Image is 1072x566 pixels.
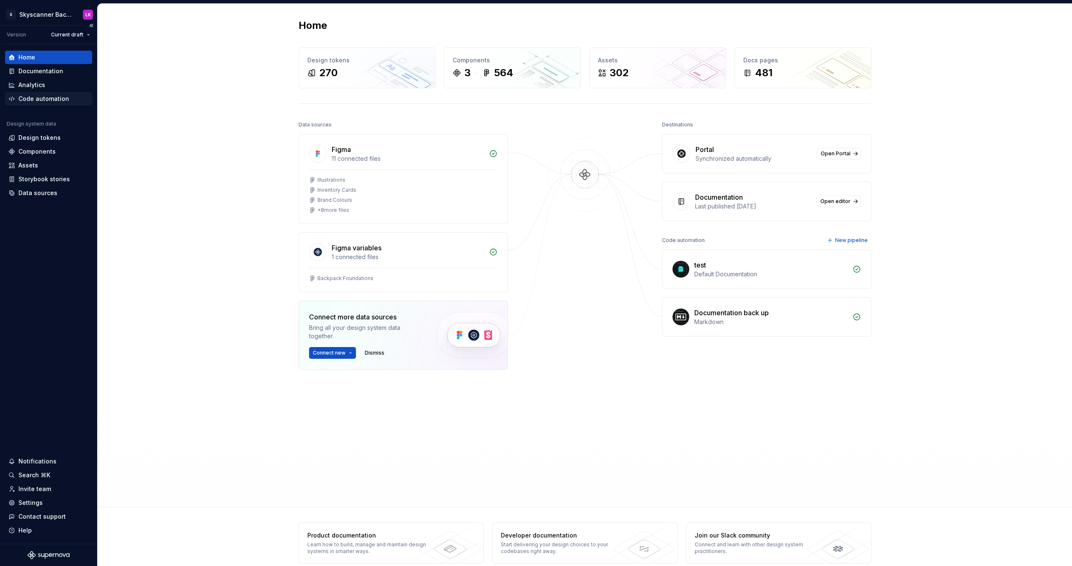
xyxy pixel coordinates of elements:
[662,234,705,246] div: Code automation
[6,10,16,20] div: S
[365,350,384,356] span: Dismiss
[7,121,56,127] div: Design system data
[5,524,92,537] button: Help
[299,522,484,563] a: Product documentationLearn how to build, manage and maintain design systems in smarter ways.
[18,147,56,156] div: Components
[686,522,871,563] a: Join our Slack communityConnect and learn with other design system practitioners.
[18,499,43,507] div: Settings
[825,234,871,246] button: New pipeline
[821,150,850,157] span: Open Portal
[5,92,92,105] a: Code automation
[734,47,871,88] a: Docs pages481
[307,56,427,64] div: Design tokens
[695,202,812,211] div: Last published [DATE]
[755,66,773,80] div: 481
[695,192,743,202] div: Documentation
[610,66,629,80] div: 302
[743,56,863,64] div: Docs pages
[332,253,484,261] div: 1 connected files
[501,541,623,555] div: Start delivering your design choices to your codebases right away.
[28,551,70,559] svg: Supernova Logo
[18,161,38,170] div: Assets
[317,275,374,282] div: Backpack Foundations
[444,47,581,88] a: Components3564
[299,19,327,32] h2: Home
[319,66,338,80] div: 270
[317,207,349,214] div: + 8 more files
[817,196,861,207] a: Open editor
[464,66,471,80] div: 3
[18,67,63,75] div: Documentation
[299,119,332,131] div: Data sources
[694,308,769,318] div: Documentation back up
[18,526,32,535] div: Help
[5,78,92,92] a: Analytics
[694,260,706,270] div: test
[332,154,484,163] div: 11 connected files
[5,159,92,172] a: Assets
[817,148,861,160] a: Open Portal
[299,47,435,88] a: Design tokens270
[5,455,92,468] button: Notifications
[18,175,70,183] div: Storybook stories
[696,144,714,154] div: Portal
[589,47,726,88] a: Assets302
[18,485,51,493] div: Invite team
[309,347,356,359] button: Connect new
[332,243,381,253] div: Figma variables
[361,347,388,359] button: Dismiss
[307,531,429,540] div: Product documentation
[5,482,92,496] a: Invite team
[2,5,95,23] button: SSkyscanner BackpackLK
[5,145,92,158] a: Components
[85,20,97,31] button: Collapse sidebar
[5,172,92,186] a: Storybook stories
[5,468,92,482] button: Search ⌘K
[453,56,572,64] div: Components
[307,541,429,555] div: Learn how to build, manage and maintain design systems in smarter ways.
[309,324,422,340] div: Bring all your design system data together.
[492,522,678,563] a: Developer documentationStart delivering your design choices to your codebases right away.
[5,510,92,523] button: Contact support
[501,531,623,540] div: Developer documentation
[317,187,356,193] div: Inventory Cards
[5,64,92,78] a: Documentation
[85,11,91,18] div: LK
[820,198,850,205] span: Open editor
[695,531,817,540] div: Join our Slack community
[18,457,57,466] div: Notifications
[299,134,508,224] a: Figma11 connected filesIllustrationsInventory CardsBrand Colours+8more files
[18,189,57,197] div: Data sources
[51,31,83,38] span: Current draft
[299,232,508,292] a: Figma variables1 connected filesBackpack Foundations
[47,29,94,41] button: Current draft
[332,144,351,154] div: Figma
[18,512,66,521] div: Contact support
[19,10,73,19] div: Skyscanner Backpack
[835,237,868,244] span: New pipeline
[18,95,69,103] div: Code automation
[317,177,345,183] div: Illustrations
[317,197,352,203] div: Brand Colours
[309,312,422,322] div: Connect more data sources
[313,350,345,356] span: Connect new
[662,119,693,131] div: Destinations
[7,31,26,38] div: Version
[694,318,848,326] div: Markdown
[5,186,92,200] a: Data sources
[696,154,812,163] div: Synchronized automatically
[18,53,35,62] div: Home
[18,81,45,89] div: Analytics
[18,134,61,142] div: Design tokens
[598,56,717,64] div: Assets
[695,541,817,555] div: Connect and learn with other design system practitioners.
[5,131,92,144] a: Design tokens
[694,270,848,278] div: Default Documentation
[494,66,513,80] div: 564
[5,496,92,509] a: Settings
[5,51,92,64] a: Home
[18,471,50,479] div: Search ⌘K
